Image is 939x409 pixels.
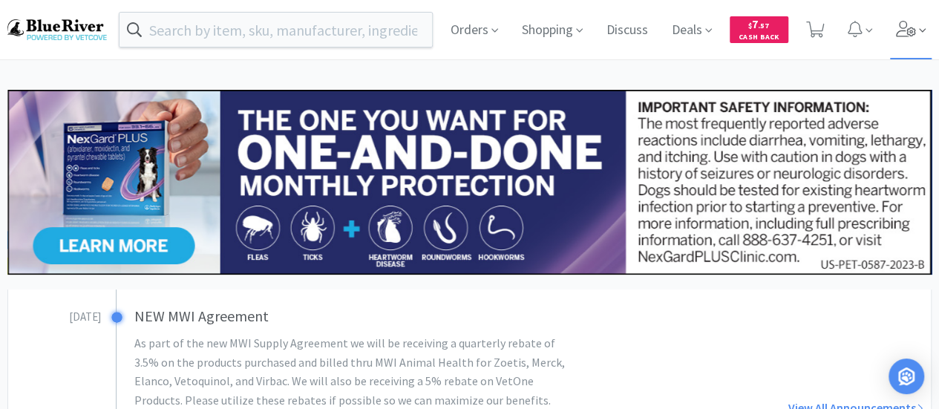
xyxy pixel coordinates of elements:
[730,10,788,50] a: $7.57Cash Back
[134,304,624,328] h3: NEW MWI Agreement
[601,24,654,37] a: Discuss
[748,21,752,30] span: $
[8,304,101,326] h3: [DATE]
[748,17,769,31] span: 7
[120,13,432,47] input: Search by item, sku, manufacturer, ingredient, size...
[758,21,769,30] span: . 57
[739,33,779,43] span: Cash Back
[7,90,932,275] img: 24562ba5414042f391a945fa418716b7_350.jpg
[7,19,107,39] img: b17b0d86f29542b49a2f66beb9ff811a.png
[889,359,924,394] div: Open Intercom Messenger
